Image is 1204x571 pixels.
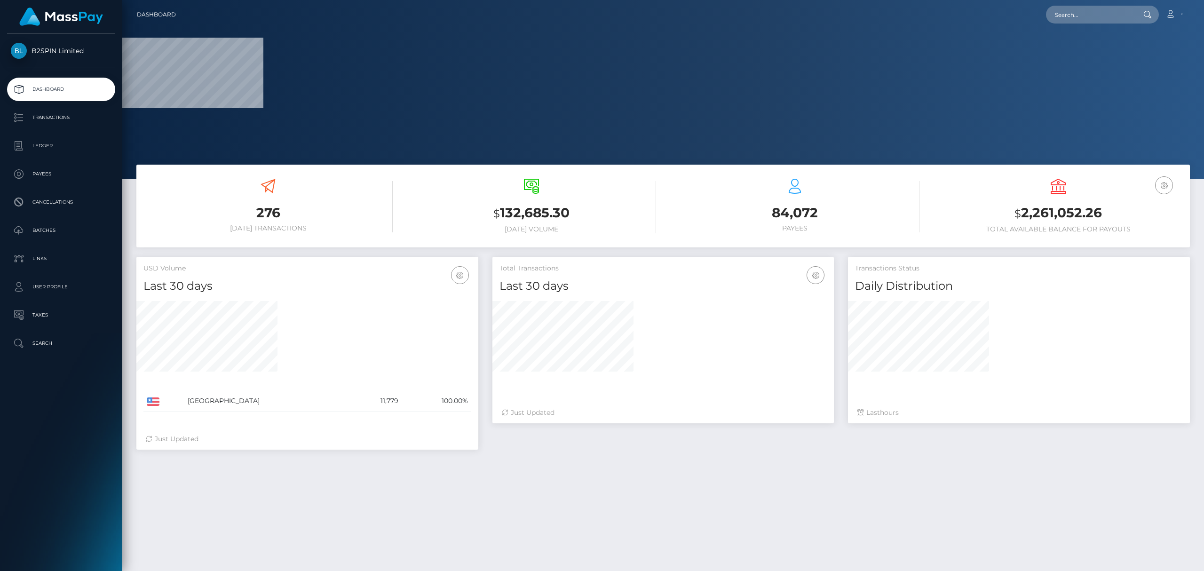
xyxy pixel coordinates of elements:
[670,204,919,222] h3: 84,072
[147,397,159,406] img: US.png
[499,264,827,273] h5: Total Transactions
[7,134,115,158] a: Ledger
[1046,6,1134,24] input: Search...
[11,82,111,96] p: Dashboard
[407,225,656,233] h6: [DATE] Volume
[7,106,115,129] a: Transactions
[855,264,1183,273] h5: Transactions Status
[670,224,919,232] h6: Payees
[11,139,111,153] p: Ledger
[7,247,115,270] a: Links
[407,204,656,223] h3: 132,685.30
[934,204,1183,223] h3: 2,261,052.26
[11,43,27,59] img: B2SPIN Limited
[499,278,827,294] h4: Last 30 days
[7,47,115,55] span: B2SPIN Limited
[502,408,825,418] div: Just Updated
[7,162,115,186] a: Payees
[1014,207,1021,220] small: $
[11,195,111,209] p: Cancellations
[11,308,111,322] p: Taxes
[7,303,115,327] a: Taxes
[7,190,115,214] a: Cancellations
[137,5,176,24] a: Dashboard
[143,224,393,232] h6: [DATE] Transactions
[857,408,1180,418] div: Last hours
[143,278,471,294] h4: Last 30 days
[184,390,350,412] td: [GEOGRAPHIC_DATA]
[855,278,1183,294] h4: Daily Distribution
[11,336,111,350] p: Search
[7,275,115,299] a: User Profile
[143,204,393,222] h3: 276
[350,390,402,412] td: 11,779
[11,252,111,266] p: Links
[11,223,111,238] p: Batches
[11,280,111,294] p: User Profile
[493,207,500,220] small: $
[11,167,111,181] p: Payees
[143,264,471,273] h5: USD Volume
[19,8,103,26] img: MassPay Logo
[402,390,471,412] td: 100.00%
[7,219,115,242] a: Batches
[934,225,1183,233] h6: Total Available Balance for Payouts
[11,111,111,125] p: Transactions
[7,78,115,101] a: Dashboard
[7,332,115,355] a: Search
[146,434,469,444] div: Just Updated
